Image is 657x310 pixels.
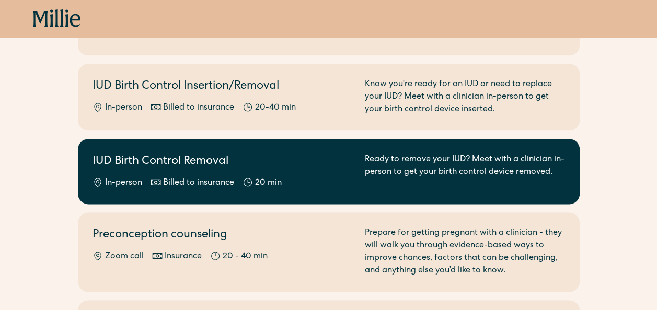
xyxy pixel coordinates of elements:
[255,102,296,114] div: 20-40 min
[93,227,352,244] h2: Preconception counseling
[365,153,565,189] div: Ready to remove your IUD? Meet with a clinician in-person to get your birth control device removed.
[105,251,144,263] div: Zoom call
[105,102,142,114] div: In-person
[93,78,352,96] h2: IUD Birth Control Insertion/Removal
[78,212,580,292] a: Preconception counselingZoom callInsurance20 - 40 minPrepare for getting pregnant with a clinicia...
[365,227,565,277] div: Prepare for getting pregnant with a clinician - they will walk you through evidence-based ways to...
[365,78,565,116] div: Know you're ready for an IUD or need to replace your IUD? Meet with a clinician in-person to get ...
[223,251,268,263] div: 20 - 40 min
[165,251,202,263] div: Insurance
[78,139,580,204] a: IUD Birth Control RemovalIn-personBilled to insurance20 minReady to remove your IUD? Meet with a ...
[163,177,234,189] div: Billed to insurance
[163,102,234,114] div: Billed to insurance
[78,64,580,130] a: IUD Birth Control Insertion/RemovalIn-personBilled to insurance20-40 minKnow you're ready for an ...
[255,177,282,189] div: 20 min
[105,177,142,189] div: In-person
[93,153,352,171] h2: IUD Birth Control Removal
